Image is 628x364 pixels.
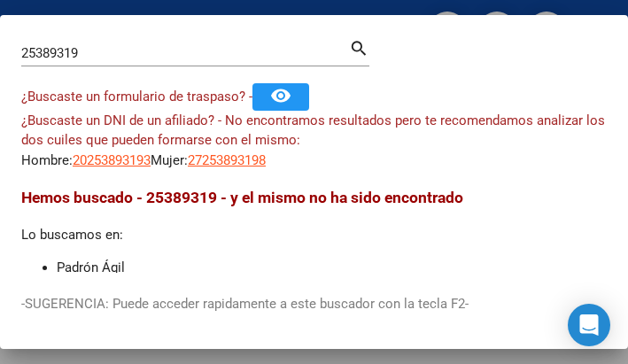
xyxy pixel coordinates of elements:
[270,85,291,106] mat-icon: remove_red_eye
[57,258,607,278] li: Padrón Ágil
[21,294,607,314] p: -SUGERENCIA: Puede acceder rapidamente a este buscador con la tecla F2-
[73,152,151,168] span: 20253893193
[21,189,463,206] span: Hemos buscado - 25389319 - y el mismo no ha sido encontrado
[349,36,369,58] mat-icon: search
[188,152,266,168] span: 27253893198
[21,111,607,171] div: Hombre: Mujer:
[568,304,610,346] div: Open Intercom Messenger
[21,112,605,149] span: ¿Buscaste un DNI de un afiliado? - No encontramos resultados pero te recomendamos analizar los do...
[21,89,252,105] span: ¿Buscaste un formulario de traspaso? -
